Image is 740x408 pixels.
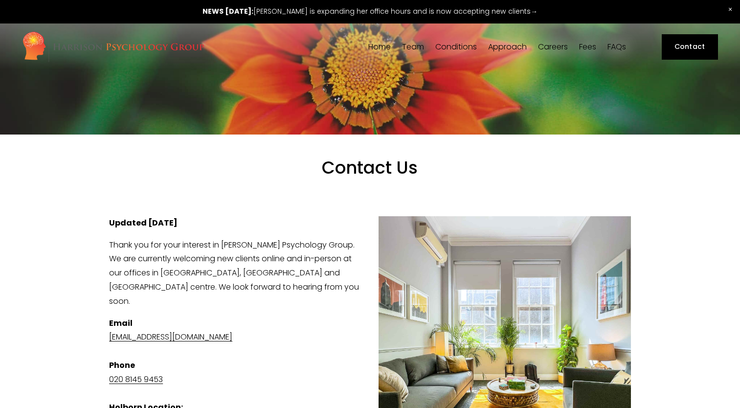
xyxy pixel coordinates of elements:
img: Harrison Psychology Group [22,31,204,63]
strong: Email [109,317,133,329]
a: [EMAIL_ADDRESS][DOMAIN_NAME] [109,331,232,342]
span: Approach [488,43,527,51]
a: 020 8145 9453 [109,374,163,385]
a: folder dropdown [402,42,424,51]
a: FAQs [607,42,626,51]
p: Thank you for your interest in [PERSON_NAME] Psychology Group. We are currently welcoming new cli... [109,238,631,309]
a: Fees [579,42,596,51]
a: Careers [538,42,568,51]
h1: Contact Us [155,157,585,200]
span: Team [402,43,424,51]
strong: Updated [DATE] [109,217,178,228]
a: folder dropdown [488,42,527,51]
a: Home [368,42,391,51]
span: Conditions [435,43,477,51]
a: folder dropdown [435,42,477,51]
a: Contact [662,34,718,60]
strong: Phone [109,360,135,371]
